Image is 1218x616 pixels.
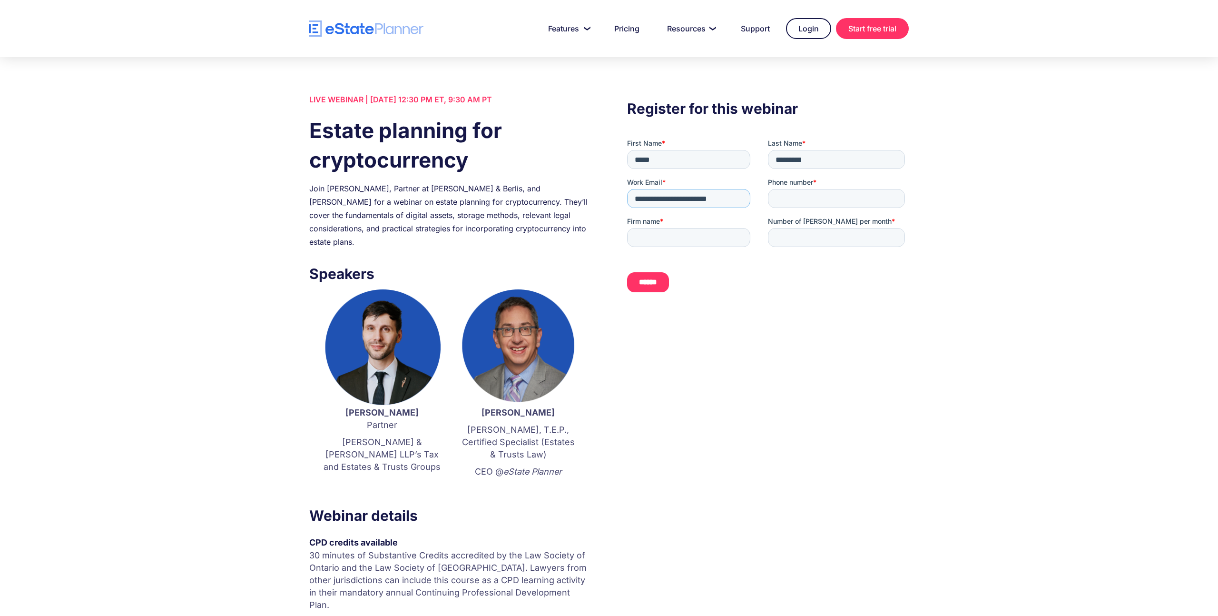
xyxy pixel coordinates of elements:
[309,263,591,285] h3: Speakers
[503,467,562,477] em: eState Planner
[729,19,781,38] a: Support
[309,116,591,175] h1: Estate planning for cryptocurrency
[324,407,441,431] p: Partner
[309,537,398,547] strong: CPD credits available
[603,19,651,38] a: Pricing
[481,407,555,417] strong: [PERSON_NAME]
[836,18,909,39] a: Start free trial
[309,182,591,248] div: Join [PERSON_NAME], Partner at [PERSON_NAME] & Berlis, and [PERSON_NAME] for a webinar on estate ...
[537,19,598,38] a: Features
[460,466,577,478] p: CEO @
[309,93,591,106] div: LIVE WEBINAR | [DATE] 12:30 PM ET, 9:30 AM PT
[345,407,419,417] strong: [PERSON_NAME]
[324,436,441,473] p: [PERSON_NAME] & [PERSON_NAME] LLP’s Tax and Estates & Trusts Groups
[309,20,423,37] a: home
[627,139,909,300] iframe: Form 0
[656,19,725,38] a: Resources
[309,549,591,611] p: 30 minutes of Substantive Credits accredited by the Law Society of Ontario and the Law Society of...
[309,505,591,527] h3: Webinar details
[460,424,577,461] p: [PERSON_NAME], T.E.P., Certified Specialist (Estates & Trusts Law)
[786,18,831,39] a: Login
[460,483,577,495] p: ‍
[627,98,909,119] h3: Register for this webinar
